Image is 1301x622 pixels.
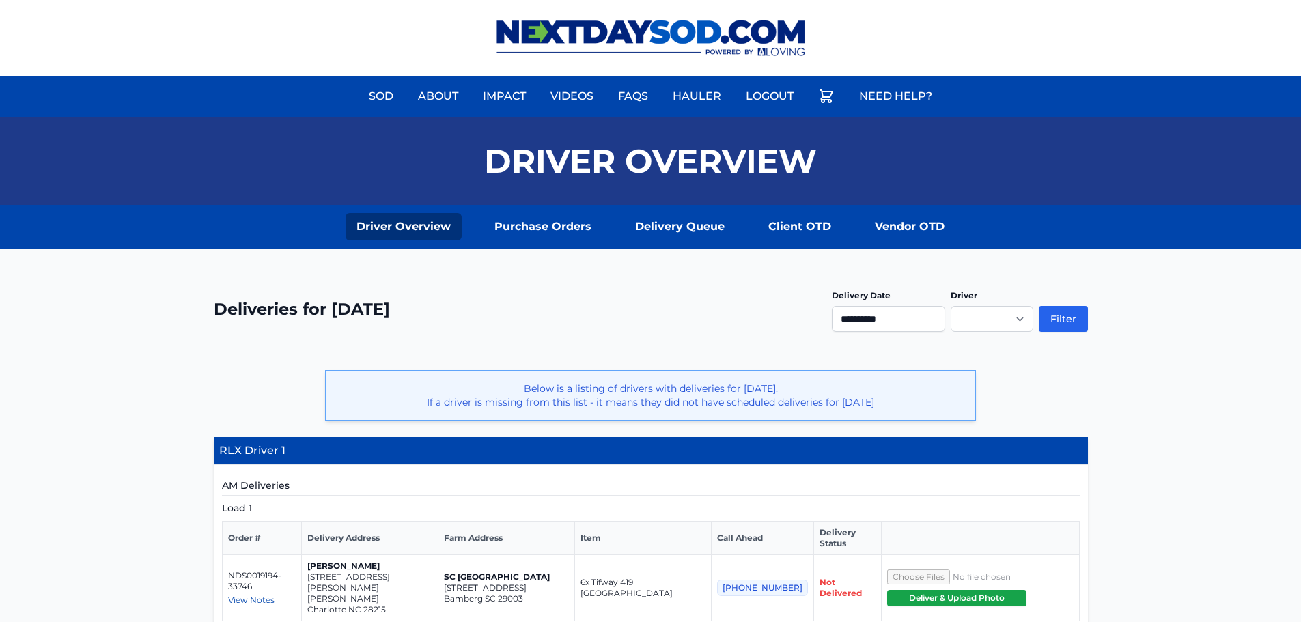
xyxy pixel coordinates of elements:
p: NDS0019194-33746 [228,570,296,592]
h5: Load 1 [222,501,1080,515]
a: Delivery Queue [624,213,736,240]
a: Impact [475,80,534,113]
td: 6x Tifway 419 [GEOGRAPHIC_DATA] [575,555,712,621]
p: Below is a listing of drivers with deliveries for [DATE]. If a driver is missing from this list -... [337,382,964,409]
label: Driver [951,290,977,300]
a: Purchase Orders [484,213,602,240]
p: [PERSON_NAME] [307,561,432,571]
span: View Notes [228,595,275,605]
p: [STREET_ADDRESS][PERSON_NAME][PERSON_NAME] [307,571,432,604]
a: Need Help? [851,80,940,113]
button: Filter [1039,306,1088,332]
p: [STREET_ADDRESS] [444,582,569,593]
h1: Driver Overview [484,145,817,178]
span: [PHONE_NUMBER] [717,580,808,596]
p: Bamberg SC 29003 [444,593,569,604]
th: Farm Address [438,522,575,555]
a: Videos [542,80,602,113]
label: Delivery Date [832,290,891,300]
h5: AM Deliveries [222,479,1080,496]
a: Client OTD [757,213,842,240]
th: Delivery Status [814,522,882,555]
a: Logout [738,80,802,113]
a: Hauler [665,80,729,113]
a: FAQs [610,80,656,113]
a: Sod [361,80,402,113]
th: Item [575,522,712,555]
p: SC [GEOGRAPHIC_DATA] [444,571,569,582]
p: Charlotte NC 28215 [307,604,432,615]
th: Call Ahead [712,522,814,555]
a: About [410,80,466,113]
h2: Deliveries for [DATE] [214,298,390,320]
a: Vendor OTD [864,213,955,240]
th: Order # [222,522,302,555]
th: Delivery Address [302,522,438,555]
a: Driver Overview [346,213,462,240]
button: Deliver & Upload Photo [887,590,1026,606]
h4: RLX Driver 1 [214,437,1088,465]
span: Not Delivered [820,577,862,598]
